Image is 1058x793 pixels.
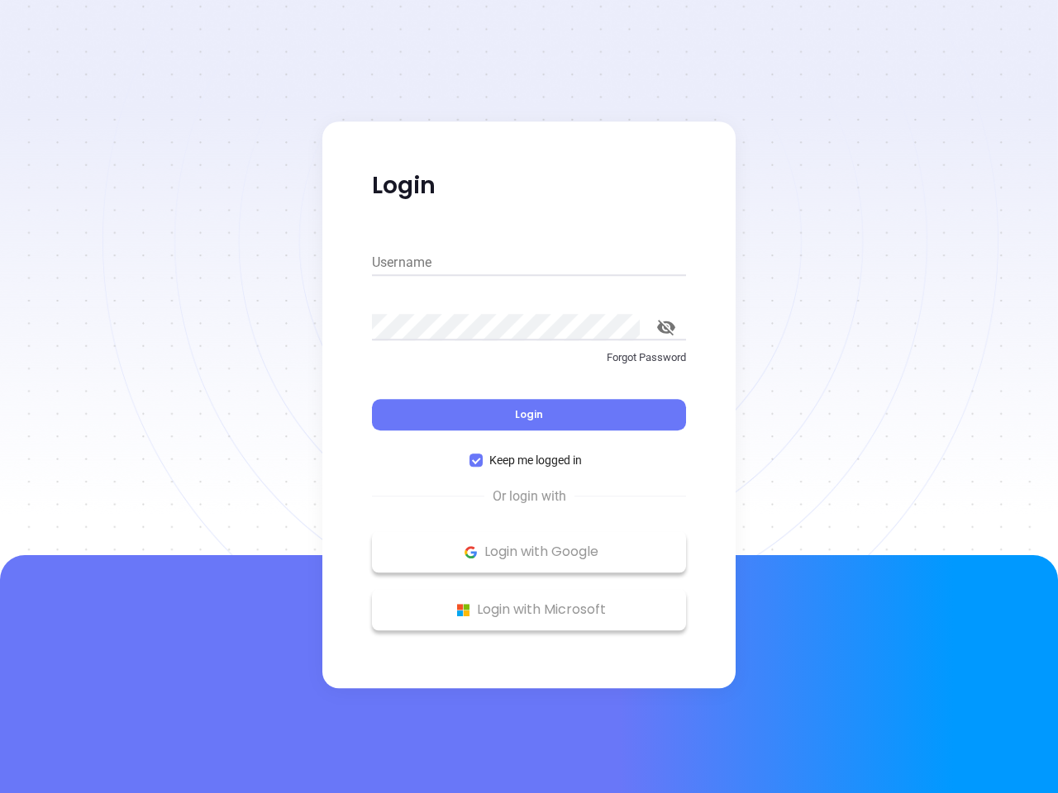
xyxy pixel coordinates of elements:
button: Login [372,399,686,430]
button: toggle password visibility [646,307,686,347]
img: Google Logo [460,542,481,563]
span: Login [515,407,543,421]
p: Forgot Password [372,349,686,366]
img: Microsoft Logo [453,600,474,620]
span: Keep me logged in [483,451,589,469]
span: Or login with [484,487,574,506]
button: Google Logo Login with Google [372,531,686,572]
button: Microsoft Logo Login with Microsoft [372,589,686,630]
p: Login [372,171,686,201]
a: Forgot Password [372,349,686,379]
p: Login with Google [380,539,678,564]
p: Login with Microsoft [380,597,678,622]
